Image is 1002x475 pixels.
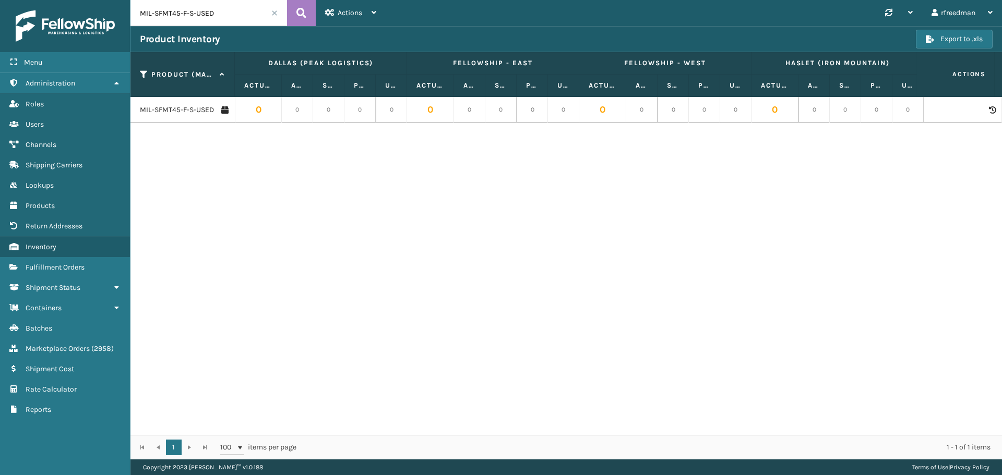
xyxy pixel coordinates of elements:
[282,97,313,123] td: 0
[526,81,538,90] label: Pending
[912,464,948,471] a: Terms of Use
[830,97,861,123] td: 0
[579,97,626,123] td: 0
[16,10,115,42] img: logo
[798,97,830,123] td: 0
[589,58,742,68] label: Fellowship - West
[376,97,407,123] td: 0
[151,70,214,79] label: Product (MAIN SKU)
[338,8,362,17] span: Actions
[220,440,296,455] span: items per page
[323,81,335,90] label: Safety
[720,97,751,123] td: 0
[26,201,55,210] span: Products
[26,344,90,353] span: Marketplace Orders
[626,97,658,123] td: 0
[517,97,548,123] td: 0
[140,33,220,45] h3: Product Inventory
[902,81,914,90] label: Unallocated
[220,442,236,453] span: 100
[26,385,77,394] span: Rate Calculator
[26,161,82,169] span: Shipping Carriers
[861,97,892,123] td: 0
[463,81,475,90] label: Available
[548,97,579,123] td: 0
[698,81,710,90] label: Pending
[751,97,798,123] td: 0
[761,81,789,90] label: Actual Quantity
[26,324,52,333] span: Batches
[950,464,989,471] a: Privacy Policy
[385,81,397,90] label: Unallocated
[485,97,517,123] td: 0
[311,442,991,453] div: 1 - 1 of 1 items
[808,81,820,90] label: Available
[667,81,679,90] label: Safety
[26,405,51,414] span: Reports
[26,222,82,230] span: Return Addresses
[91,344,114,353] span: ( 2958 )
[912,459,989,475] div: |
[244,58,397,68] label: Dallas (Peak Logistics)
[658,97,689,123] td: 0
[454,97,485,123] td: 0
[920,66,992,83] span: Actions
[495,81,507,90] label: Safety
[26,263,85,272] span: Fulfillment Orders
[916,30,993,48] button: Export to .xls
[26,100,44,108] span: Roles
[416,81,444,90] label: Actual Quantity
[140,105,214,115] a: MIL-SFMT45-F-S-USED
[26,303,62,312] span: Containers
[166,440,182,455] a: 1
[26,181,54,190] span: Lookups
[989,106,995,114] i: Product Activity
[344,97,376,123] td: 0
[892,97,924,123] td: 0
[291,81,303,90] label: Available
[870,81,882,90] label: Pending
[244,81,272,90] label: Actual Quantity
[761,58,914,68] label: Haslet (Iron Mountain)
[26,283,80,292] span: Shipment Status
[354,81,366,90] label: Pending
[416,58,569,68] label: Fellowship - East
[407,97,454,123] td: 0
[557,81,569,90] label: Unallocated
[235,97,282,123] td: 0
[143,459,263,475] p: Copyright 2023 [PERSON_NAME]™ v 1.0.188
[313,97,344,123] td: 0
[636,81,648,90] label: Available
[26,242,56,251] span: Inventory
[730,81,742,90] label: Unallocated
[24,58,42,67] span: Menu
[26,79,75,88] span: Administration
[26,140,56,149] span: Channels
[689,97,720,123] td: 0
[839,81,851,90] label: Safety
[26,364,74,373] span: Shipment Cost
[26,120,44,129] span: Users
[589,81,616,90] label: Actual Quantity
